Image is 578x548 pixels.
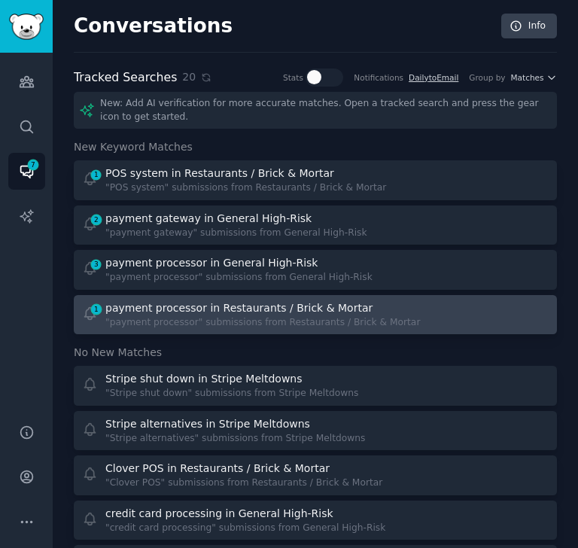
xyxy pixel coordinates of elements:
div: Clover POS in Restaurants / Brick & Mortar [105,461,330,476]
h2: Conversations [74,14,233,38]
span: 3 [90,259,103,269]
div: "payment processor" submissions from General High-Risk [105,271,373,285]
div: "payment gateway" submissions from General High-Risk [105,227,367,240]
a: 1POS system in Restaurants / Brick & Mortar"POS system" submissions from Restaurants / Brick & Mo... [74,160,557,200]
div: "credit card processing" submissions from General High-Risk [105,522,385,535]
div: "Stripe shut down" submissions from Stripe Meltdowns [105,387,358,400]
span: New Keyword Matches [74,139,193,155]
div: New: Add AI verification for more accurate matches. Open a tracked search and press the gear icon... [74,92,557,129]
a: 3payment processor in General High-Risk"payment processor" submissions from General High-Risk [74,250,557,290]
div: Stripe alternatives in Stripe Meltdowns [105,416,310,432]
a: Stripe shut down in Stripe Meltdowns"Stripe shut down" submissions from Stripe Meltdowns [74,366,557,406]
div: "payment processor" submissions from Restaurants / Brick & Mortar [105,316,420,330]
div: POS system in Restaurants / Brick & Mortar [105,166,334,181]
div: Stats [283,72,303,83]
a: Info [501,14,557,39]
a: Stripe alternatives in Stripe Meltdowns"Stripe alternatives" submissions from Stripe Meltdowns [74,411,557,451]
span: Matches [511,72,544,83]
span: 20 [182,69,196,85]
button: Matches [511,72,557,83]
a: Clover POS in Restaurants / Brick & Mortar"Clover POS" submissions from Restaurants / Brick & Mortar [74,455,557,495]
a: 7 [8,153,45,190]
div: payment processor in General High-Risk [105,255,318,271]
div: "Stripe alternatives" submissions from Stripe Meltdowns [105,432,365,446]
span: 2 [90,215,103,225]
span: 1 [90,304,103,315]
a: 2payment gateway in General High-Risk"payment gateway" submissions from General High-Risk [74,205,557,245]
span: No New Matches [74,345,162,361]
img: GummySearch logo [9,14,44,40]
div: "POS system" submissions from Restaurants / Brick & Mortar [105,181,386,195]
div: payment processor in Restaurants / Brick & Mortar [105,300,373,316]
h2: Tracked Searches [74,68,177,87]
div: payment gateway in General High-Risk [105,211,312,227]
div: Notifications [354,72,403,83]
div: credit card processing in General High-Risk [105,506,333,522]
span: 1 [90,169,103,180]
a: credit card processing in General High-Risk"credit card processing" submissions from General High... [74,501,557,540]
a: 1payment processor in Restaurants / Brick & Mortar"payment processor" submissions from Restaurant... [74,295,557,335]
div: "Clover POS" submissions from Restaurants / Brick & Mortar [105,476,382,490]
div: Group by [469,72,505,83]
a: DailytoEmail [409,73,458,82]
div: Stripe shut down in Stripe Meltdowns [105,371,303,387]
span: 7 [26,160,40,170]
